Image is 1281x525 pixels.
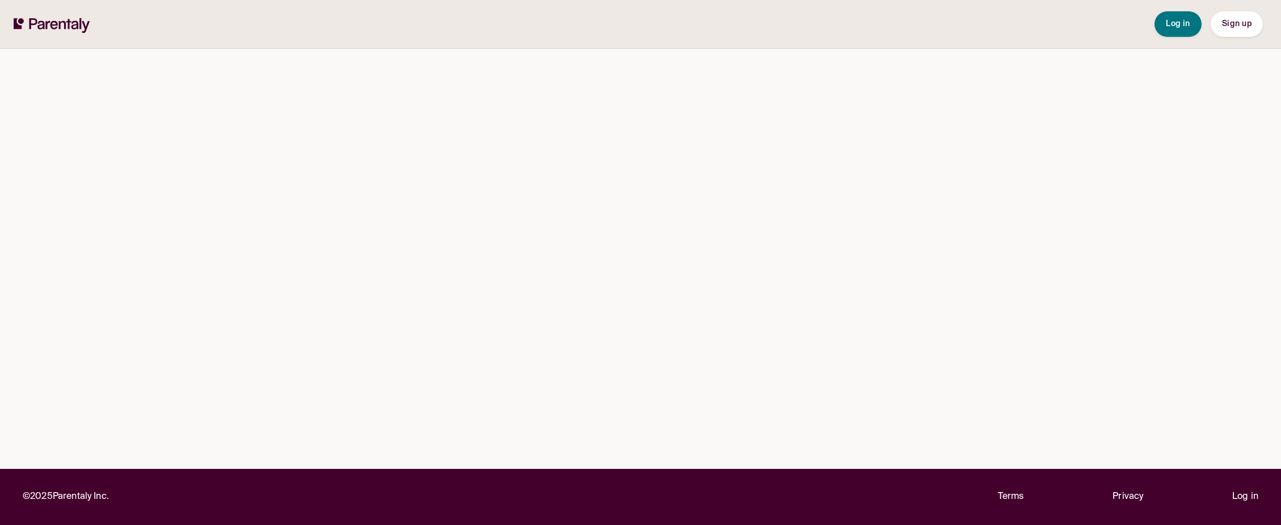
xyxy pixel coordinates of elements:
[1222,20,1251,28] span: Sign up
[998,489,1024,505] a: Terms
[1211,11,1263,37] button: Sign up
[1232,489,1258,505] a: Log in
[1154,11,1202,37] button: Log in
[23,489,109,505] p: © 2025 Parentaly Inc.
[1113,489,1143,505] a: Privacy
[1166,20,1190,28] span: Log in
